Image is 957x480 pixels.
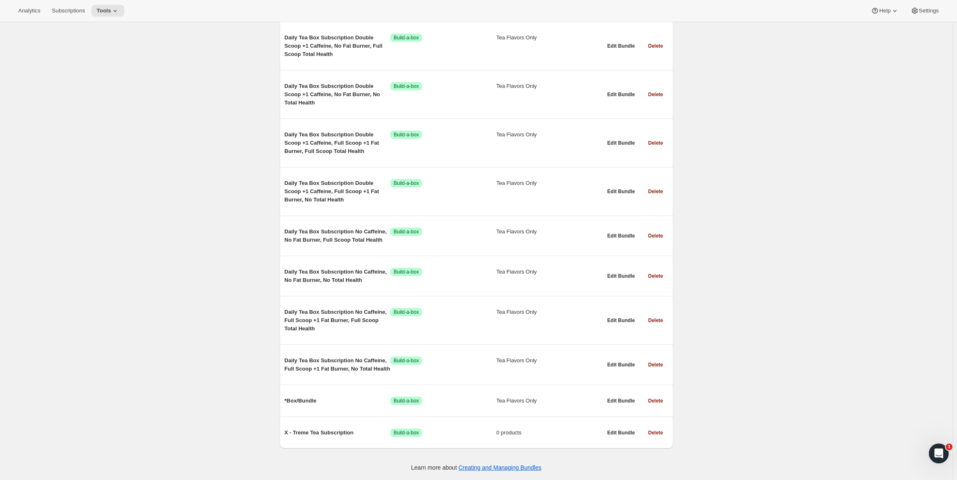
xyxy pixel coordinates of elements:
button: Delete [643,40,668,52]
button: Delete [643,395,668,407]
span: Delete [648,188,663,195]
span: Daily Tea Box Subscription Double Scoop +1 Caffeine, Full Scoop +1 Fat Burner, Full Scoop Total H... [285,131,391,155]
span: 1 [946,444,952,450]
button: Edit Bundle [602,40,640,52]
span: Delete [648,91,663,98]
span: Subscriptions [52,7,85,14]
span: Delete [648,361,663,368]
span: Settings [919,7,939,14]
span: Analytics [18,7,40,14]
span: Tea Flavors Only [496,356,602,365]
span: Delete [648,43,663,49]
span: Daily Tea Box Subscription No Caffeine, Full Scoop +1 Fat Burner, Full Scoop Total Health [285,308,391,333]
button: Edit Bundle [602,359,640,371]
button: Edit Bundle [602,395,640,407]
span: Tea Flavors Only [496,34,602,42]
span: Edit Bundle [607,91,635,98]
span: Build-a-box [394,269,419,275]
span: Tea Flavors Only [496,179,602,187]
span: Delete [648,398,663,404]
span: Tea Flavors Only [496,228,602,236]
span: Daily Tea Box Subscription No Caffeine, No Fat Burner, Full Scoop Total Health [285,228,391,244]
span: Tea Flavors Only [496,308,602,316]
button: Edit Bundle [602,270,640,282]
button: Delete [643,89,668,100]
button: Delete [643,137,668,149]
span: Build-a-box [394,357,419,364]
button: Help [866,5,904,17]
span: Build-a-box [394,34,419,41]
button: Edit Bundle [602,427,640,439]
button: Delete [643,315,668,326]
span: Delete [648,273,663,279]
iframe: Intercom live chat [929,444,949,463]
span: 0 products [496,429,602,437]
span: Delete [648,317,663,324]
span: Daily Tea Box Subscription No Caffeine, Full Scoop +1 Fat Burner, No Total Health [285,356,391,373]
button: Edit Bundle [602,315,640,326]
span: Edit Bundle [607,188,635,195]
span: Tea Flavors Only [496,268,602,276]
span: Build-a-box [394,180,419,187]
span: Edit Bundle [607,233,635,239]
button: Delete [643,427,668,439]
span: Delete [648,429,663,436]
span: Daily Tea Box Subscription Double Scoop +1 Caffeine, No Fat Burner, No Total Health [285,82,391,107]
button: Settings [906,5,944,17]
span: Help [879,7,890,14]
button: Analytics [13,5,45,17]
button: Delete [643,186,668,197]
span: Build-a-box [394,83,419,90]
p: Learn more about [411,463,541,472]
button: Edit Bundle [602,137,640,149]
span: Daily Tea Box Subscription Double Scoop +1 Caffeine, Full Scoop +1 Fat Burner, No Total Health [285,179,391,204]
span: Tea Flavors Only [496,82,602,90]
button: Tools [92,5,124,17]
button: Delete [643,270,668,282]
span: Tools [97,7,111,14]
span: Build-a-box [394,309,419,315]
span: Tea Flavors Only [496,397,602,405]
button: Delete [643,230,668,242]
span: Edit Bundle [607,273,635,279]
span: Build-a-box [394,228,419,235]
span: Build-a-box [394,429,419,436]
span: X - Treme Tea Subscription [285,429,391,437]
span: Edit Bundle [607,43,635,49]
span: Tea Flavors Only [496,131,602,139]
span: Delete [648,233,663,239]
a: Creating and Managing Bundles [459,464,541,471]
button: Delete [643,359,668,371]
span: Delete [648,140,663,146]
span: Edit Bundle [607,429,635,436]
span: *Box/Bundle [285,397,391,405]
span: Edit Bundle [607,140,635,146]
span: Edit Bundle [607,317,635,324]
span: Edit Bundle [607,398,635,404]
button: Subscriptions [47,5,90,17]
button: Edit Bundle [602,230,640,242]
span: Edit Bundle [607,361,635,368]
span: Build-a-box [394,398,419,404]
span: Build-a-box [394,131,419,138]
button: Edit Bundle [602,89,640,100]
button: Edit Bundle [602,186,640,197]
span: Daily Tea Box Subscription No Caffeine, No Fat Burner, No Total Health [285,268,391,284]
span: Daily Tea Box Subscription Double Scoop +1 Caffeine, No Fat Burner, Full Scoop Total Health [285,34,391,58]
